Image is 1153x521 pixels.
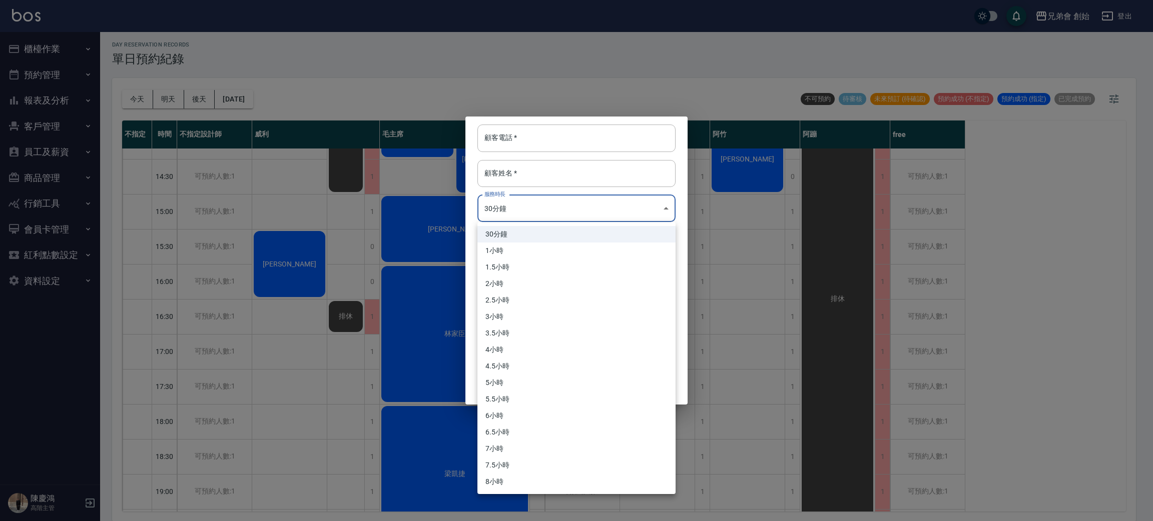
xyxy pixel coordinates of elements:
li: 6小時 [477,407,676,424]
li: 1小時 [477,242,676,259]
li: 5小時 [477,374,676,391]
li: 6.5小時 [477,424,676,440]
li: 3小時 [477,308,676,325]
li: 7小時 [477,440,676,457]
li: 3.5小時 [477,325,676,341]
li: 2.5小時 [477,292,676,308]
li: 30分鐘 [477,226,676,242]
li: 1.5小時 [477,259,676,275]
li: 5.5小時 [477,391,676,407]
li: 2小時 [477,275,676,292]
li: 8小時 [477,473,676,490]
li: 7.5小時 [477,457,676,473]
li: 4小時 [477,341,676,358]
li: 4.5小時 [477,358,676,374]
